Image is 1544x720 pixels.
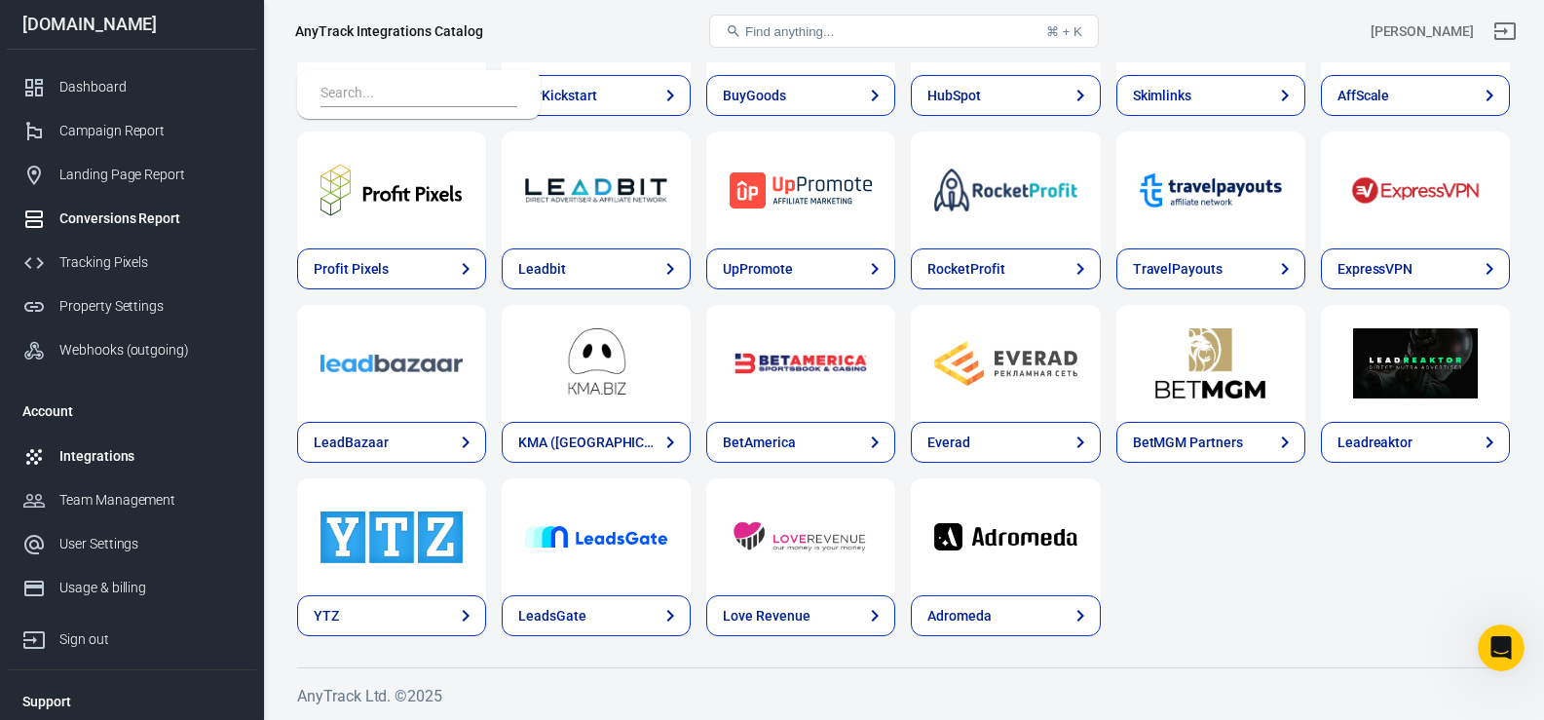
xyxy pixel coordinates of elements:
[7,610,256,662] a: Sign out
[7,566,256,610] a: Usage & billing
[934,155,1076,225] img: RocketProfit
[502,248,691,289] a: Leadbit
[730,155,872,225] img: UpPromote
[502,305,691,422] a: KMA (KissMyAds)
[723,606,810,626] div: Love Revenue
[7,284,256,328] a: Property Settings
[1337,433,1412,453] div: Leadreaktor
[911,305,1100,422] a: Everad
[927,259,1004,280] div: RocketProfit
[7,65,256,109] a: Dashboard
[59,446,241,467] div: Integrations
[7,522,256,566] a: User Settings
[706,595,895,636] a: Love Revenue
[7,16,256,33] div: [DOMAIN_NAME]
[502,595,691,636] a: LeadsGate
[297,478,486,595] a: YTZ
[518,433,659,453] div: KMA ([GEOGRAPHIC_DATA])
[7,435,256,478] a: Integrations
[911,595,1100,636] a: Adromeda
[911,248,1100,289] a: RocketProfit
[1116,422,1305,463] a: BetMGM Partners
[706,132,895,248] a: UpPromote
[709,15,1099,48] button: Find anything...⌘ + K
[314,259,389,280] div: Profit Pixels
[723,259,793,280] div: UpPromote
[7,241,256,284] a: Tracking Pixels
[1344,155,1487,225] img: ExpressVPN
[502,478,691,595] a: LeadsGate
[706,422,895,463] a: BetAmerica
[706,248,895,289] a: UpPromote
[7,197,256,241] a: Conversions Report
[1116,132,1305,248] a: TravelPayouts
[7,153,256,197] a: Landing Page Report
[706,305,895,422] a: BetAmerica
[59,77,241,97] div: Dashboard
[59,578,241,598] div: Usage & billing
[518,86,596,106] div: PayKickstart
[1321,132,1510,248] a: ExpressVPN
[1321,75,1510,116] a: AffScale
[1133,433,1243,453] div: BetMGM Partners
[1046,24,1082,39] div: ⌘ + K
[1337,259,1413,280] div: ExpressVPN
[1321,422,1510,463] a: Leadreaktor
[1344,328,1487,398] img: Leadreaktor
[1337,86,1390,106] div: AffScale
[934,502,1076,572] img: Adromeda
[518,606,586,626] div: LeadsGate
[59,340,241,360] div: Webhooks (outgoing)
[1371,21,1474,42] div: Account id: aTnV2ZTu
[911,422,1100,463] a: Everad
[1116,75,1305,116] a: Skimlinks
[297,422,486,463] a: LeadBazaar
[59,252,241,273] div: Tracking Pixels
[1133,259,1223,280] div: TravelPayouts
[525,328,667,398] img: KMA (KissMyAds)
[320,155,463,225] img: Profit Pixels
[59,296,241,317] div: Property Settings
[706,75,895,116] a: BuyGoods
[297,305,486,422] a: LeadBazaar
[723,86,786,106] div: BuyGoods
[7,478,256,522] a: Team Management
[934,328,1076,398] img: Everad
[320,82,509,107] input: Search...
[1140,328,1282,398] img: BetMGM Partners
[730,502,872,572] img: Love Revenue
[723,433,796,453] div: BetAmerica
[525,502,667,572] img: LeadsGate
[1321,248,1510,289] a: ExpressVPN
[745,24,834,39] span: Find anything...
[59,165,241,185] div: Landing Page Report
[730,328,872,398] img: BetAmerica
[927,86,981,106] div: HubSpot
[502,132,691,248] a: Leadbit
[911,478,1100,595] a: Adromeda
[911,75,1100,116] a: HubSpot
[911,132,1100,248] a: RocketProfit
[295,21,483,41] div: AnyTrack Integrations Catalog
[1133,86,1192,106] div: Skimlinks
[59,629,241,650] div: Sign out
[59,534,241,554] div: User Settings
[927,606,992,626] div: Adromeda
[1116,305,1305,422] a: BetMGM Partners
[1482,8,1528,55] a: Sign out
[502,422,691,463] a: KMA ([GEOGRAPHIC_DATA])
[518,259,566,280] div: Leadbit
[7,388,256,435] li: Account
[706,478,895,595] a: Love Revenue
[314,433,389,453] div: LeadBazaar
[1478,625,1525,671] iframe: Intercom live chat
[314,606,339,626] div: YTZ
[59,490,241,511] div: Team Management
[502,75,691,116] a: PayKickstart
[1116,248,1305,289] a: TravelPayouts
[525,155,667,225] img: Leadbit
[1140,155,1282,225] img: TravelPayouts
[297,595,486,636] a: YTZ
[320,502,463,572] img: YTZ
[297,248,486,289] a: Profit Pixels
